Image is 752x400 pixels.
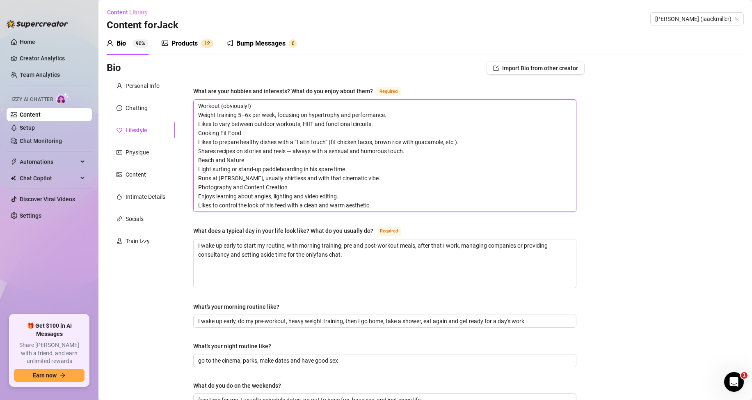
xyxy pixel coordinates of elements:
span: arrow-right [60,372,66,378]
span: user [107,40,113,46]
a: Team Analytics [20,71,60,78]
span: 1 [741,372,747,379]
span: experiment [117,238,122,244]
span: Chat Copilot [20,172,78,185]
span: idcard [117,149,122,155]
div: Physique [126,148,149,157]
span: Import Bio from other creator [502,65,578,71]
div: What are your hobbies and interests? What do you enjoy about them? [193,87,373,96]
sup: 90% [133,39,149,48]
label: What does a typical day in your life look like? What do you usually do? [193,226,410,236]
label: What's your night routine like? [193,342,277,351]
span: fire [117,194,122,200]
span: Automations [20,155,78,168]
span: Earn now [33,372,57,379]
span: Izzy AI Chatter [11,96,53,103]
div: Lifestyle [126,126,147,135]
span: notification [226,40,233,46]
a: Home [20,39,35,45]
textarea: What are your hobbies and interests? What do you enjoy about them? [194,100,576,211]
iframe: Intercom live chat [724,372,744,392]
label: What do you do on the weekends? [193,381,287,390]
label: What are your hobbies and interests? What do you enjoy about them? [193,86,410,96]
div: Socials [126,214,144,223]
span: heart [117,127,122,133]
span: user [117,83,122,89]
img: logo-BBDzfeDw.svg [7,20,68,28]
div: Bump Messages [236,39,286,48]
button: Content Library [107,6,154,19]
a: Creator Analytics [20,52,85,65]
a: Discover Viral Videos [20,196,75,202]
a: Chat Monitoring [20,138,62,144]
div: What's your morning routine like? [193,302,279,311]
span: 1 [204,41,207,46]
h3: Content for Jack [107,19,178,32]
span: Required [376,87,401,96]
span: Jack (jaackmiller) [655,13,739,25]
a: Content [20,111,41,118]
span: 2 [207,41,210,46]
img: Chat Copilot [11,175,16,181]
div: Personal Info [126,81,160,90]
span: thunderbolt [11,159,17,165]
div: Intimate Details [126,192,165,201]
div: Chatting [126,103,148,113]
div: What do you do on the weekends? [193,381,281,390]
div: Bio [117,39,126,48]
span: message [117,105,122,111]
div: What does a typical day in your life look like? What do you usually do? [193,226,373,235]
a: Setup [20,124,35,131]
span: 🎁 Get $100 in AI Messages [14,322,85,338]
a: Settings [20,212,41,219]
span: link [117,216,122,222]
span: picture [162,40,168,46]
div: Content [126,170,146,179]
span: Content Library [107,9,148,16]
textarea: What does a typical day in your life look like? What do you usually do? [194,239,576,288]
button: Earn nowarrow-right [14,369,85,382]
img: AI Chatter [56,92,69,104]
sup: 12 [201,39,213,48]
div: Products [171,39,198,48]
div: Train Izzy [126,237,150,246]
input: What's your morning routine like? [198,317,570,326]
button: Import Bio from other creator [487,62,585,75]
div: What's your night routine like? [193,342,271,351]
span: picture [117,172,122,177]
h3: Bio [107,62,121,75]
span: Required [377,227,401,236]
span: Share [PERSON_NAME] with a friend, and earn unlimited rewards [14,341,85,366]
input: What's your night routine like? [198,356,570,365]
span: import [493,65,499,71]
sup: 0 [289,39,297,48]
label: What's your morning routine like? [193,302,285,311]
span: team [734,16,739,21]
